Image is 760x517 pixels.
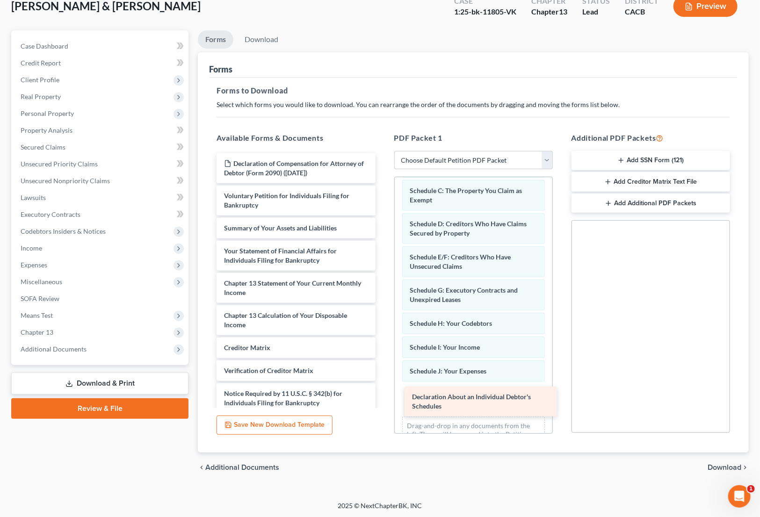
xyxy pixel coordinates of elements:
[198,464,279,471] a: chevron_left Additional Documents
[21,244,42,252] span: Income
[11,398,188,419] a: Review & File
[13,55,188,72] a: Credit Report
[198,30,233,49] a: Forms
[224,224,337,232] span: Summary of Your Assets and Liabilities
[224,389,342,407] span: Notice Required by 11 U.S.C. § 342(b) for Individuals Filing for Bankruptcy
[708,464,749,471] button: Download chevron_right
[572,132,730,144] h5: Additional PDF Packets
[21,93,61,101] span: Real Property
[572,172,730,192] button: Add Creditor Matrix Text File
[209,64,232,75] div: Forms
[747,485,755,493] span: 1
[13,206,188,223] a: Executory Contracts
[410,367,487,375] span: Schedule J: Your Expenses
[198,464,205,471] i: chevron_left
[21,160,98,168] span: Unsecured Priority Claims
[217,85,730,96] h5: Forms to Download
[410,319,492,327] span: Schedule H: Your Codebtors
[224,192,349,209] span: Voluntary Petition for Individuals Filing for Bankruptcy
[21,177,110,185] span: Unsecured Nonpriority Claims
[21,194,46,201] span: Lawsuits
[11,373,188,395] a: Download & Print
[572,194,730,213] button: Add Additional PDF Packets
[21,42,68,50] span: Case Dashboard
[410,187,522,204] span: Schedule C: The Property You Claim as Exempt
[21,126,72,134] span: Property Analysis
[21,210,80,218] span: Executory Contracts
[13,122,188,139] a: Property Analysis
[559,7,567,16] span: 13
[21,227,106,235] span: Codebtors Insiders & Notices
[21,328,53,336] span: Chapter 13
[205,464,279,471] span: Additional Documents
[21,109,74,117] span: Personal Property
[13,156,188,172] a: Unsecured Priority Claims
[217,132,375,144] h5: Available Forms & Documents
[224,279,361,296] span: Chapter 13 Statement of Your Current Monthly Income
[21,294,59,302] span: SOFA Review
[21,311,53,319] span: Means Test
[625,7,659,17] div: CACB
[708,464,741,471] span: Download
[572,151,730,171] button: Add SSN Form (121)
[21,278,62,286] span: Miscellaneous
[13,189,188,206] a: Lawsuits
[21,345,87,353] span: Additional Documents
[13,38,188,55] a: Case Dashboard
[224,159,364,177] span: Declaration of Compensation for Attorney of Debtor (Form 2090) ([DATE])
[21,76,59,84] span: Client Profile
[531,7,567,17] div: Chapter
[21,261,47,269] span: Expenses
[410,253,511,270] span: Schedule E/F: Creditors Who Have Unsecured Claims
[410,286,518,303] span: Schedule G: Executory Contracts and Unexpired Leases
[394,132,553,144] h5: PDF Packet 1
[454,7,516,17] div: 1:25-bk-11805-VK
[217,100,730,109] p: Select which forms you would like to download. You can rearrange the order of the documents by dr...
[13,290,188,307] a: SOFA Review
[412,393,531,410] span: Declaration About an Individual Debtor's Schedules
[224,311,347,329] span: Chapter 13 Calculation of Your Disposable Income
[217,416,333,435] button: Save New Download Template
[582,7,610,17] div: Lead
[224,247,337,264] span: Your Statement of Financial Affairs for Individuals Filing for Bankruptcy
[224,366,313,374] span: Verification of Creditor Matrix
[13,139,188,156] a: Secured Claims
[224,344,270,352] span: Creditor Matrix
[741,464,749,471] i: chevron_right
[21,59,61,67] span: Credit Report
[13,172,188,189] a: Unsecured Nonpriority Claims
[237,30,286,49] a: Download
[410,220,527,237] span: Schedule D: Creditors Who Have Claims Secured by Property
[410,343,480,351] span: Schedule I: Your Income
[402,416,545,460] div: Drag-and-drop in any documents from the left. These will be merged into the Petition PDF Packet. ...
[728,485,751,508] iframe: Intercom live chat
[21,143,65,151] span: Secured Claims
